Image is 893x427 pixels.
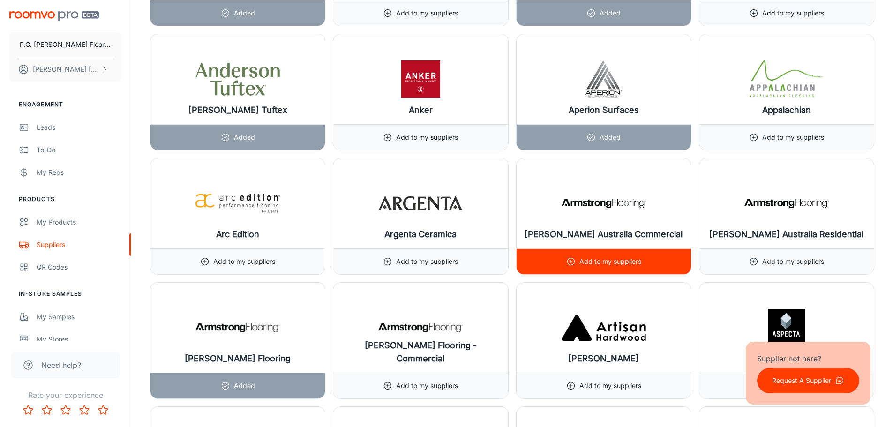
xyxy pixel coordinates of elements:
h6: [PERSON_NAME] Flooring - Commercial [341,339,500,365]
button: Rate 1 star [19,401,38,420]
img: Armstrong Flooring - Commercial [378,309,463,346]
p: Add to my suppliers [579,256,641,267]
h6: [PERSON_NAME] Flooring [185,352,291,365]
p: Supplier not here? [757,353,859,364]
h6: Aperion Surfaces [569,104,639,117]
p: Added [600,8,621,18]
img: Anker [378,60,463,98]
p: Add to my suppliers [396,132,458,142]
h6: [PERSON_NAME] [568,352,639,365]
span: Need help? [41,360,81,371]
img: Anderson Tuftex [195,60,280,98]
p: Rate your experience [8,390,123,401]
img: Armstrong Australia Commercial [562,185,646,222]
p: Request A Supplier [772,375,831,386]
div: My Products [37,217,121,227]
p: P.C. [PERSON_NAME] Floor Covering Inc [20,39,111,50]
p: Added [234,8,255,18]
button: P.C. [PERSON_NAME] Floor Covering Inc [9,32,121,57]
div: Suppliers [37,240,121,250]
div: To-do [37,145,121,155]
h6: Arc Edition [216,228,259,241]
p: Add to my suppliers [396,8,458,18]
div: My Stores [37,334,121,345]
img: Armstrong Australia Residential [744,185,829,222]
p: Add to my suppliers [213,256,275,267]
p: Add to my suppliers [396,256,458,267]
img: Appalachian [744,60,829,98]
p: Added [600,132,621,142]
img: Argenta Ceramica [378,185,463,222]
img: Armstrong Flooring [195,309,280,346]
div: My Reps [37,167,121,178]
button: Rate 2 star [38,401,56,420]
h6: Appalachian [762,104,811,117]
button: Request A Supplier [757,368,859,393]
h6: [PERSON_NAME] Tuftex [188,104,287,117]
h6: Anker [409,104,433,117]
p: Add to my suppliers [762,132,824,142]
button: Rate 3 star [56,401,75,420]
div: Leads [37,122,121,133]
img: Artisan Hardwood [562,309,646,346]
p: Add to my suppliers [762,8,824,18]
p: [PERSON_NAME] [PERSON_NAME] [33,64,99,75]
img: Aperion Surfaces [562,60,646,98]
img: Arc Edition [195,185,280,222]
div: QR Codes [37,262,121,272]
img: Aspecta [744,309,829,346]
img: Roomvo PRO Beta [9,11,99,21]
p: Added [234,132,255,142]
button: Rate 4 star [75,401,94,420]
h6: [PERSON_NAME] Australia Commercial [525,228,683,241]
p: Add to my suppliers [762,256,824,267]
button: Rate 5 star [94,401,113,420]
h6: Argenta Ceramica [384,228,457,241]
p: Add to my suppliers [579,381,641,391]
p: Add to my suppliers [396,381,458,391]
p: Added [234,381,255,391]
h6: [PERSON_NAME] Australia Residential [709,228,863,241]
div: My Samples [37,312,121,322]
button: [PERSON_NAME] [PERSON_NAME] [9,57,121,82]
